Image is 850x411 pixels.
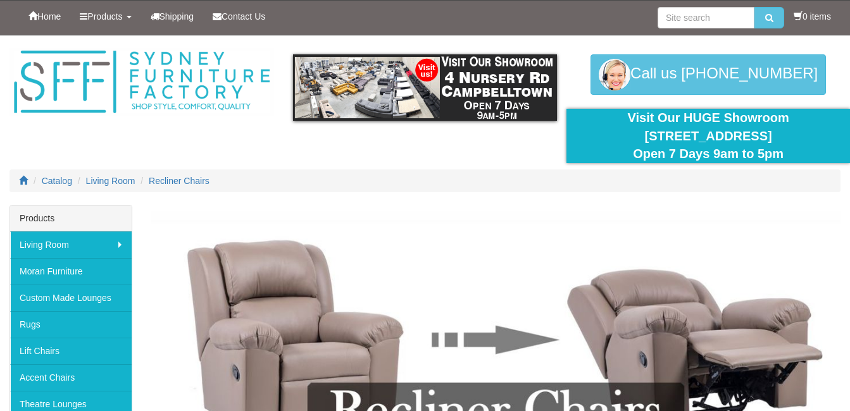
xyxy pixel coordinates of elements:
[149,176,209,186] a: Recliner Chairs
[10,205,132,231] div: Products
[42,176,72,186] a: Catalog
[10,364,132,391] a: Accent Chairs
[70,1,141,32] a: Products
[87,11,122,21] span: Products
[141,1,204,32] a: Shipping
[86,176,135,186] a: Living Room
[9,48,274,116] img: Sydney Furniture Factory
[10,338,132,364] a: Lift Chairs
[19,1,70,32] a: Home
[293,54,558,121] img: showroom.gif
[222,11,265,21] span: Contact Us
[10,285,132,311] a: Custom Made Lounges
[10,258,132,285] a: Moran Furniture
[10,311,132,338] a: Rugs
[10,231,132,258] a: Living Room
[37,11,61,21] span: Home
[794,10,831,23] li: 0 items
[658,7,754,28] input: Site search
[159,11,194,21] span: Shipping
[576,109,841,163] div: Visit Our HUGE Showroom [STREET_ADDRESS] Open 7 Days 9am to 5pm
[203,1,275,32] a: Contact Us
